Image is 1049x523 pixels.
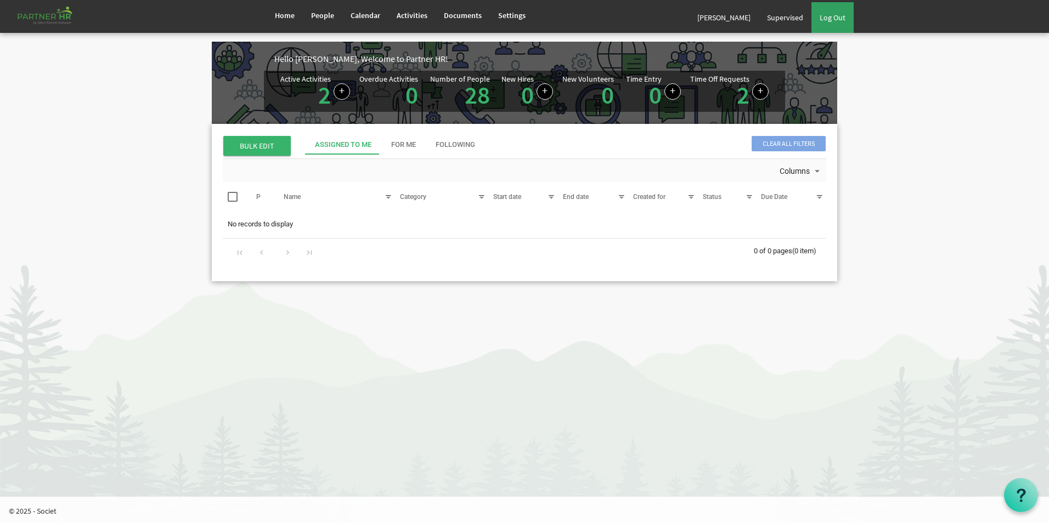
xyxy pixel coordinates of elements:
span: Start date [493,193,521,201]
button: Columns [777,164,825,179]
span: (0 item) [792,247,816,255]
div: Number of active time off requests [690,75,769,107]
span: Status [703,193,721,201]
div: Hello [PERSON_NAME], Welcome to Partner HR! [274,53,837,65]
span: People [311,10,334,20]
span: Activities [397,10,427,20]
span: Columns [779,164,811,178]
a: 0 [405,79,418,110]
div: Go to previous page [254,244,269,259]
p: © 2025 - Societ [9,505,1049,516]
a: Log hours [664,83,681,100]
a: 0 [649,79,662,110]
a: Create a new time off request [752,83,769,100]
span: Home [275,10,295,20]
span: Name [284,193,301,201]
div: For Me [391,140,416,150]
div: Time Entry [626,75,662,83]
div: Go to last page [302,244,317,259]
div: Volunteer hired in the last 7 days [562,75,617,107]
a: 2 [318,79,331,110]
div: Number of Time Entries [626,75,681,107]
div: Assigned To Me [315,140,371,150]
div: Total number of active people in Partner HR [430,75,493,107]
div: New Hires [501,75,534,83]
a: 28 [465,79,490,110]
div: Following [436,140,475,150]
span: Category [400,193,426,201]
a: Create a new Activity [334,83,350,100]
div: People hired in the last 7 days [501,75,553,107]
div: 0 of 0 pages (0 item) [754,238,826,261]
span: Documents [444,10,482,20]
a: 0 [521,79,534,110]
span: 0 of 0 pages [754,247,792,255]
div: Go to next page [280,244,295,259]
a: 2 [737,79,749,110]
span: Supervised [767,13,803,22]
span: Calendar [351,10,380,20]
div: tab-header [305,135,909,155]
span: Due Date [761,193,787,201]
span: Settings [498,10,526,20]
div: Go to first page [233,244,247,259]
span: End date [563,193,589,201]
span: Created for [633,193,666,201]
a: Log Out [811,2,854,33]
a: [PERSON_NAME] [689,2,759,33]
div: Time Off Requests [690,75,749,83]
div: Columns [777,159,825,182]
a: 0 [601,79,614,110]
div: Activities assigned to you for which the Due Date is passed [359,75,421,107]
div: Active Activities [280,75,331,83]
div: Number of People [430,75,490,83]
a: Add new person to Partner HR [537,83,553,100]
span: Clear all filters [752,136,826,151]
div: Overdue Activities [359,75,418,83]
span: P [256,193,261,201]
span: BULK EDIT [223,136,291,156]
div: Number of active Activities in Partner HR [280,75,350,107]
div: New Volunteers [562,75,614,83]
a: Supervised [759,2,811,33]
td: No records to display [223,214,826,235]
